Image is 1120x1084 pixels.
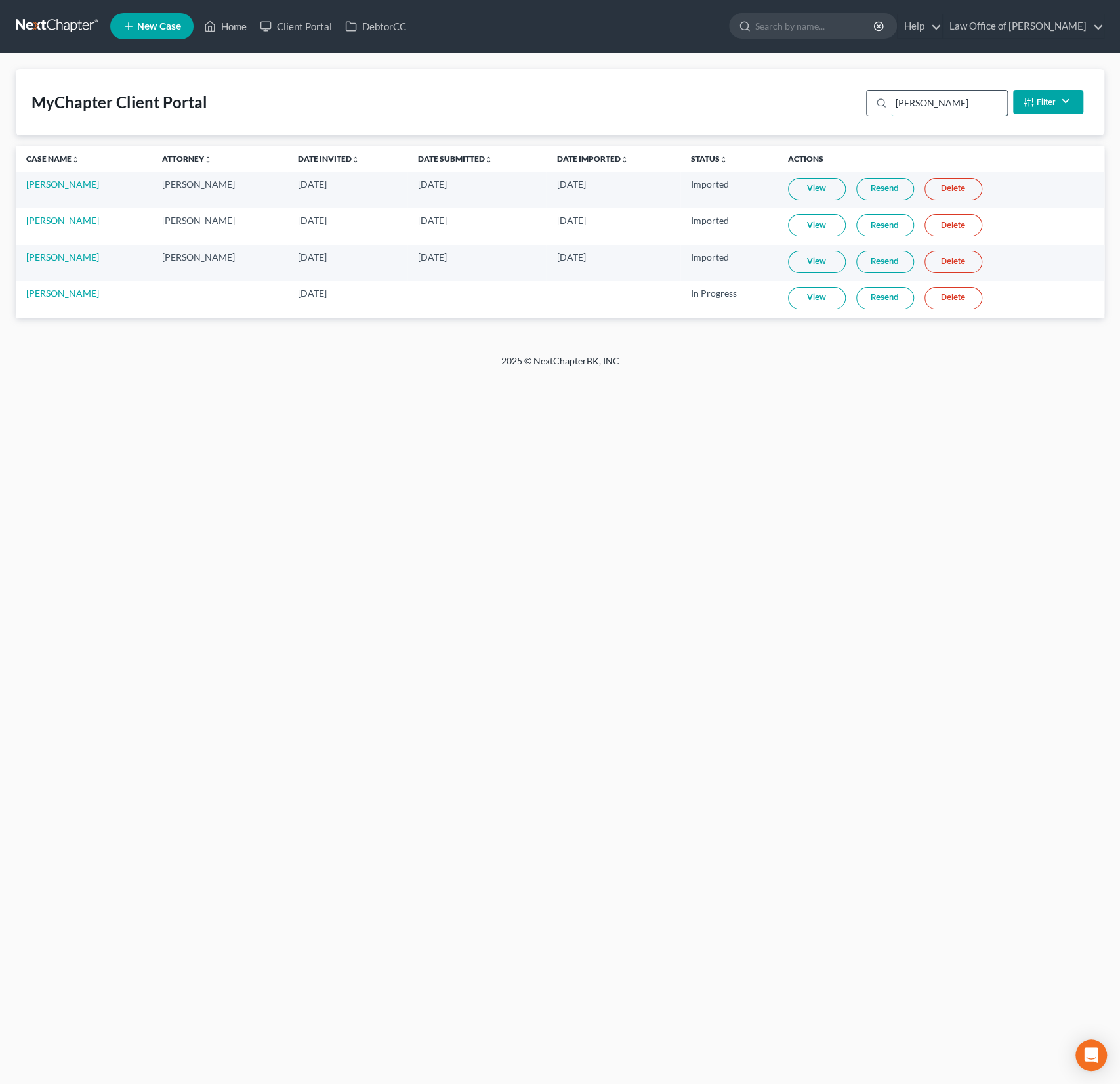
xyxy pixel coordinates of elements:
[856,287,914,309] a: Resend
[556,215,585,226] span: [DATE]
[31,92,207,113] div: MyChapter Client Portal
[788,214,846,236] a: View
[720,156,728,163] i: unfold_more
[691,154,728,163] a: Statusunfold_more
[680,281,778,317] td: In Progress
[856,178,914,200] a: Resend
[1075,1039,1107,1071] div: Open Intercom Messenger
[197,14,253,38] a: Home
[152,208,287,244] td: [PERSON_NAME]
[298,179,327,190] span: [DATE]
[186,355,934,378] div: 2025 © NextChapterBK, INC
[556,179,585,190] span: [DATE]
[152,172,287,208] td: [PERSON_NAME]
[72,156,79,163] i: unfold_more
[924,251,982,273] a: Delete
[856,251,914,273] a: Resend
[418,251,447,263] span: [DATE]
[298,154,360,163] a: Date Invitedunfold_more
[788,287,846,309] a: View
[485,156,493,163] i: unfold_more
[680,172,778,208] td: Imported
[891,91,1007,116] input: Search...
[162,154,212,163] a: Attorneyunfold_more
[680,245,778,281] td: Imported
[924,214,982,236] a: Delete
[137,22,181,32] span: New Case
[788,251,846,273] a: View
[924,178,982,200] a: Delete
[26,215,99,226] a: [PERSON_NAME]
[755,14,875,38] input: Search by name...
[898,14,942,38] a: Help
[298,215,327,226] span: [DATE]
[556,154,628,163] a: Date Importedunfold_more
[26,251,99,263] a: [PERSON_NAME]
[778,146,1104,172] th: Actions
[26,179,99,190] a: [PERSON_NAME]
[418,215,447,226] span: [DATE]
[418,179,447,190] span: [DATE]
[152,245,287,281] td: [PERSON_NAME]
[26,288,99,299] a: [PERSON_NAME]
[339,14,413,38] a: DebtorCC
[788,178,846,200] a: View
[253,14,339,38] a: Client Portal
[352,156,360,163] i: unfold_more
[856,214,914,236] a: Resend
[943,14,1104,38] a: Law Office of [PERSON_NAME]
[298,251,327,263] span: [DATE]
[620,156,628,163] i: unfold_more
[680,208,778,244] td: Imported
[1013,90,1083,114] button: Filter
[924,287,982,309] a: Delete
[418,154,493,163] a: Date Submittedunfold_more
[204,156,212,163] i: unfold_more
[26,154,79,163] a: Case Nameunfold_more
[298,288,327,299] span: [DATE]
[556,251,585,263] span: [DATE]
